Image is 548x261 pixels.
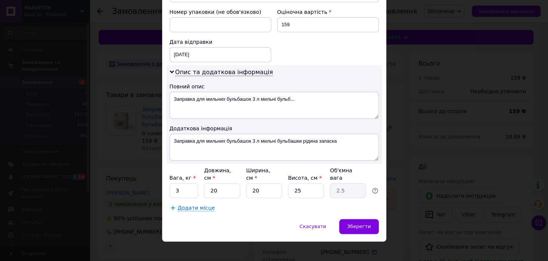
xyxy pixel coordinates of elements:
[170,134,379,161] textarea: Заправка для мильних бульбашок 3 л мильні бульбашки рідина запаска
[178,205,215,211] span: Додати місце
[170,8,271,16] div: Номер упаковки (не обов'язково)
[288,175,322,181] label: Висота, см
[170,175,196,181] label: Вага, кг
[170,92,379,119] textarea: Заправка для мильних бульбашок 3 л мильні бульб...
[300,224,326,229] span: Скасувати
[204,167,231,181] label: Довжина, см
[175,69,273,76] span: Опис та додаткова інформація
[170,38,271,46] div: Дата відправки
[246,167,270,181] label: Ширина, см
[277,8,379,16] div: Оціночна вартість
[170,125,379,132] div: Додаткова інформація
[330,167,366,182] div: Об'ємна вага
[347,224,371,229] span: Зберегти
[170,83,379,90] div: Повний опис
